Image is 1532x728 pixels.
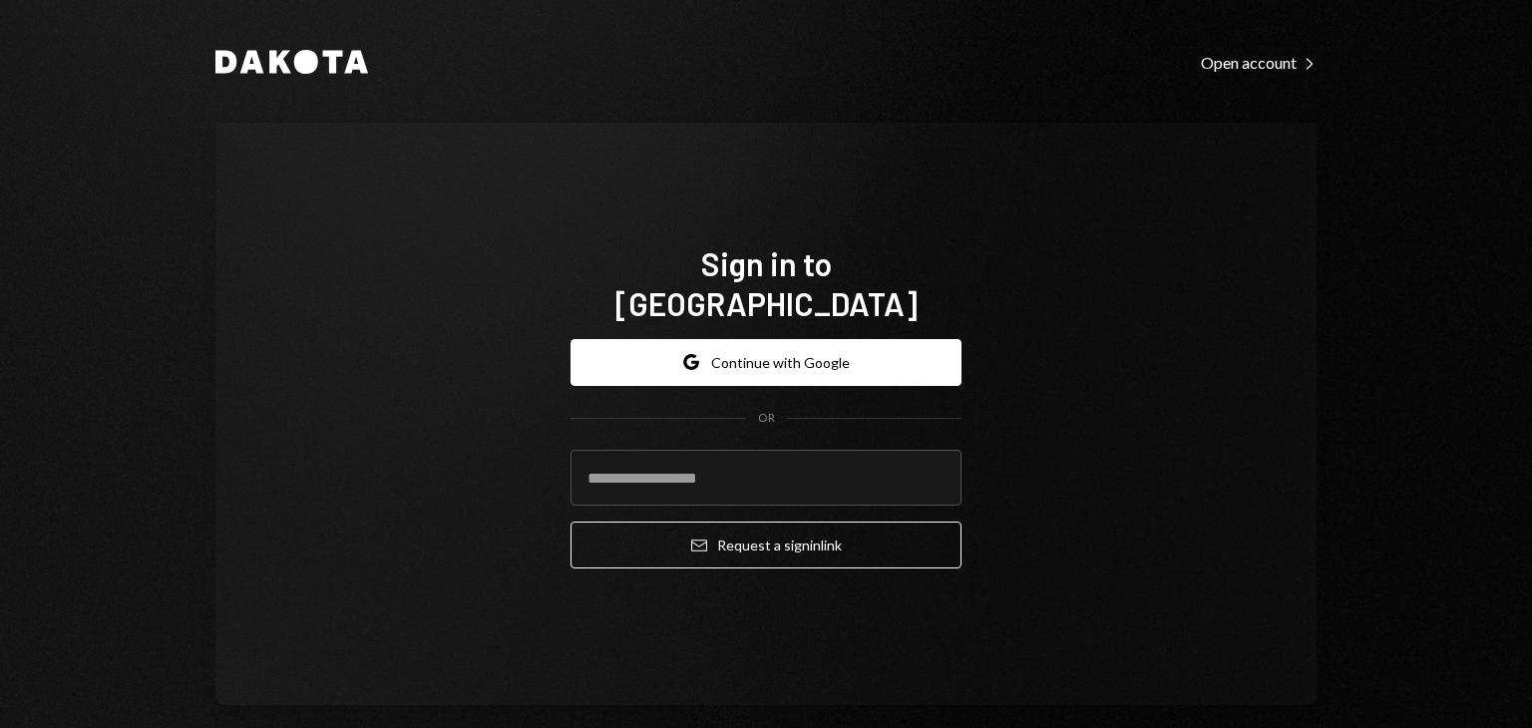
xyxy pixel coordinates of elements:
div: Open account [1201,53,1317,73]
h1: Sign in to [GEOGRAPHIC_DATA] [571,243,961,323]
button: Continue with Google [571,339,961,386]
button: Request a signinlink [571,522,961,568]
div: OR [758,410,775,427]
a: Open account [1201,51,1317,73]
